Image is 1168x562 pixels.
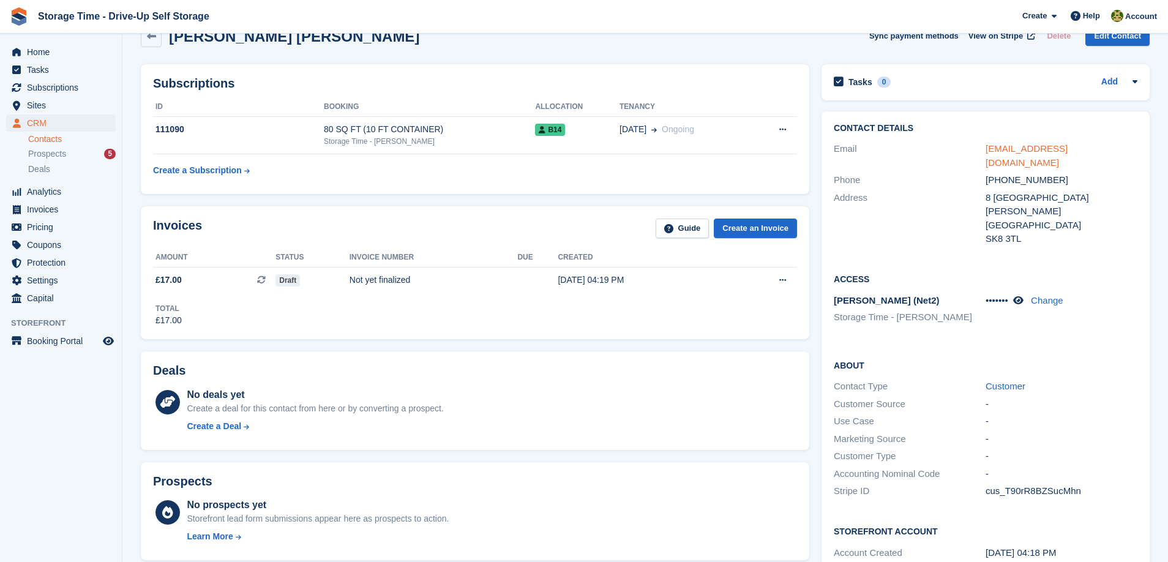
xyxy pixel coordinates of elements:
[834,397,986,411] div: Customer Source
[10,7,28,26] img: stora-icon-8386f47178a22dfd0bd8f6a31ec36ba5ce8667c1dd55bd0f319d3a0aa187defe.svg
[155,314,182,327] div: £17.00
[968,30,1023,42] span: View on Stripe
[834,142,986,170] div: Email
[153,77,797,91] h2: Subscriptions
[558,248,730,268] th: Created
[986,143,1068,168] a: [EMAIL_ADDRESS][DOMAIN_NAME]
[6,332,116,350] a: menu
[834,272,1137,285] h2: Access
[324,123,535,136] div: 80 SQ FT (10 FT CONTAINER)
[28,133,116,145] a: Contacts
[27,236,100,253] span: Coupons
[834,295,940,305] span: [PERSON_NAME] (Net2)
[187,498,449,512] div: No prospects yet
[27,332,100,350] span: Booking Portal
[6,61,116,78] a: menu
[6,219,116,236] a: menu
[986,449,1137,463] div: -
[27,114,100,132] span: CRM
[1031,295,1063,305] a: Change
[986,295,1008,305] span: •••••••
[6,236,116,253] a: menu
[6,183,116,200] a: menu
[834,449,986,463] div: Customer Type
[187,530,233,543] div: Learn More
[153,219,202,239] h2: Invoices
[101,334,116,348] a: Preview store
[187,402,443,415] div: Create a deal for this contact from here or by converting a prospect.
[27,201,100,218] span: Invoices
[153,164,242,177] div: Create a Subscription
[834,546,986,560] div: Account Created
[834,432,986,446] div: Marketing Source
[1125,10,1157,23] span: Account
[986,232,1137,246] div: SK8 3TL
[6,201,116,218] a: menu
[153,474,212,489] h2: Prospects
[656,219,709,239] a: Guide
[986,467,1137,481] div: -
[834,414,986,429] div: Use Case
[517,248,558,268] th: Due
[620,97,752,117] th: Tenancy
[27,254,100,271] span: Protection
[27,61,100,78] span: Tasks
[187,420,241,433] div: Create a Deal
[6,290,116,307] a: menu
[1085,26,1150,47] a: Edit Contact
[848,77,872,88] h2: Tasks
[1022,10,1047,22] span: Create
[986,219,1137,233] div: [GEOGRAPHIC_DATA]
[986,484,1137,498] div: cus_T90rR8BZSucMhn
[986,414,1137,429] div: -
[834,380,986,394] div: Contact Type
[155,303,182,314] div: Total
[153,123,324,136] div: 111090
[187,420,443,433] a: Create a Deal
[1083,10,1100,22] span: Help
[27,43,100,61] span: Home
[558,274,730,287] div: [DATE] 04:19 PM
[153,97,324,117] th: ID
[1042,26,1076,47] button: Delete
[187,388,443,402] div: No deals yet
[275,248,349,268] th: Status
[153,248,275,268] th: Amount
[104,149,116,159] div: 5
[187,512,449,525] div: Storefront lead form submissions appear here as prospects to action.
[27,219,100,236] span: Pricing
[28,163,50,175] span: Deals
[6,43,116,61] a: menu
[28,163,116,176] a: Deals
[535,97,620,117] th: Allocation
[6,254,116,271] a: menu
[834,173,986,187] div: Phone
[27,183,100,200] span: Analytics
[834,359,1137,371] h2: About
[27,79,100,96] span: Subscriptions
[964,26,1038,47] a: View on Stripe
[27,290,100,307] span: Capital
[153,364,185,378] h2: Deals
[11,317,122,329] span: Storefront
[986,381,1025,391] a: Customer
[6,97,116,114] a: menu
[6,272,116,289] a: menu
[834,484,986,498] div: Stripe ID
[620,123,646,136] span: [DATE]
[834,124,1137,133] h2: Contact Details
[33,6,214,26] a: Storage Time - Drive-Up Self Storage
[155,274,182,287] span: £17.00
[714,219,797,239] a: Create an Invoice
[275,274,300,287] span: Draft
[834,191,986,246] div: Address
[28,148,66,160] span: Prospects
[877,77,891,88] div: 0
[350,248,518,268] th: Invoice number
[869,26,959,47] button: Sync payment methods
[834,525,1137,537] h2: Storefront Account
[27,97,100,114] span: Sites
[1111,10,1123,22] img: Zain Sarwar
[169,28,419,45] h2: [PERSON_NAME] [PERSON_NAME]
[986,546,1137,560] div: [DATE] 04:18 PM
